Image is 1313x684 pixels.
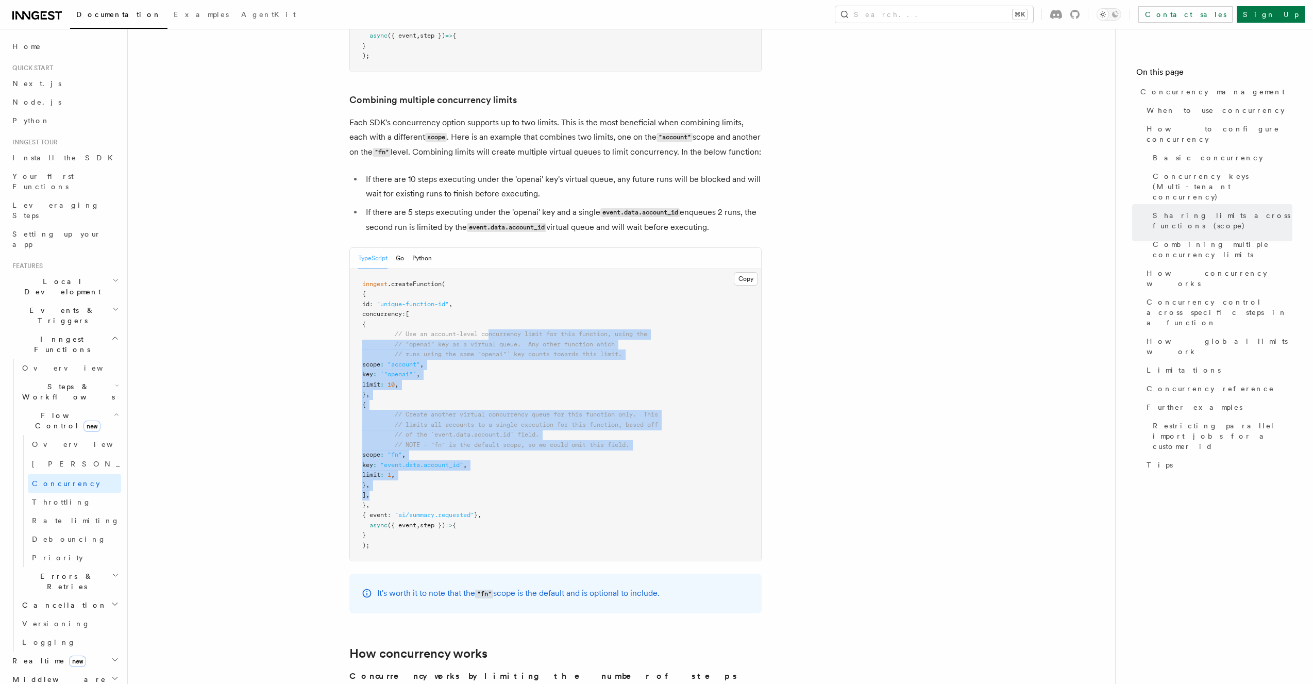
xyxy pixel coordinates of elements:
a: Basic concurrency [1149,148,1292,167]
span: } [362,391,366,398]
a: Sign Up [1237,6,1305,23]
span: ] [362,491,366,498]
button: Copy [734,272,758,286]
span: "ai/summary.requested" [395,511,474,519]
a: [PERSON_NAME] [28,454,121,474]
span: Steps & Workflows [18,381,115,402]
span: Local Development [8,276,112,297]
span: Documentation [76,10,161,19]
span: Flow Control [18,410,113,431]
span: id [362,301,369,308]
a: Examples [167,3,235,28]
span: `"openai"` [380,371,416,378]
span: , [395,381,398,388]
a: Tips [1142,456,1292,474]
span: Inngest Functions [8,334,111,355]
button: Toggle dark mode [1097,8,1121,21]
button: Python [412,248,432,269]
span: Features [8,262,43,270]
a: Concurrency keys (Multi-tenant concurrency) [1149,167,1292,206]
span: , [366,502,369,509]
kbd: ⌘K [1013,9,1027,20]
a: Rate limiting [28,511,121,530]
span: Rate limiting [32,516,120,525]
span: } [474,511,478,519]
span: AgentKit [241,10,296,19]
a: AgentKit [235,3,302,28]
span: Home [12,41,41,52]
a: Overview [18,359,121,377]
a: Contact sales [1138,6,1233,23]
a: When to use concurrency [1142,101,1292,120]
span: scope [362,361,380,368]
span: "fn" [388,451,402,458]
span: ); [362,542,369,549]
span: Priority [32,554,83,562]
span: limit [362,471,380,478]
span: async [369,32,388,39]
span: step }) [420,32,445,39]
span: : [402,310,406,318]
span: , [463,461,467,469]
p: Each SDK's concurrency option supports up to two limits. This is the most beneficial when combini... [349,115,762,160]
a: Setting up your app [8,225,121,254]
span: Limitations [1147,365,1221,375]
span: : [380,381,384,388]
span: , [366,481,369,489]
span: Concurrency keys (Multi-tenant concurrency) [1153,171,1292,202]
span: , [416,32,420,39]
span: Python [12,116,50,125]
span: , [416,522,420,529]
a: Home [8,37,121,56]
li: If there are 10 steps executing under the 'openai' key's virtual queue, any future runs will be b... [363,172,762,201]
a: How concurrency works [1142,264,1292,293]
span: , [391,471,395,478]
span: Logging [22,638,76,646]
button: Go [396,248,404,269]
span: key [362,371,373,378]
a: Concurrency reference [1142,379,1292,398]
a: Combining multiple concurrency limits [349,93,517,107]
span: { [362,290,366,297]
code: scope [425,133,447,142]
a: Sharing limits across functions (scope) [1149,206,1292,235]
a: Restricting parallel import jobs for a customer id [1149,416,1292,456]
a: Limitations [1142,361,1292,379]
span: Cancellation [18,600,107,610]
button: Events & Triggers [8,301,121,330]
a: Next.js [8,74,121,93]
span: , [449,301,452,308]
span: // NOTE - "fn" is the default scope, so we could omit this field. [395,441,629,448]
span: Events & Triggers [8,305,112,326]
span: Node.js [12,98,61,106]
a: Your first Functions [8,167,121,196]
a: Combining multiple concurrency limits [1149,235,1292,264]
div: Inngest Functions [8,359,121,652]
span: 10 [388,381,395,388]
a: Throttling [28,493,121,511]
span: Examples [174,10,229,19]
span: How global limits work [1147,336,1292,357]
span: : [380,451,384,458]
button: Inngest Functions [8,330,121,359]
span: => [445,32,452,39]
span: new [69,656,86,667]
button: Search...⌘K [835,6,1033,23]
code: "fn" [475,590,493,598]
span: , [420,361,424,368]
code: "fn" [373,148,391,157]
h4: On this page [1136,66,1292,82]
a: How concurrency works [349,646,487,661]
span: Versioning [22,620,90,628]
span: } [362,481,366,489]
span: ({ event [388,522,416,529]
button: Errors & Retries [18,567,121,596]
span: Next.js [12,79,61,88]
span: Overview [22,364,128,372]
span: Sharing limits across functions (scope) [1153,210,1292,231]
span: } [362,502,366,509]
button: Local Development [8,272,121,301]
span: concurrency [362,310,402,318]
span: Combining multiple concurrency limits [1153,239,1292,260]
span: Concurrency management [1140,87,1285,97]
